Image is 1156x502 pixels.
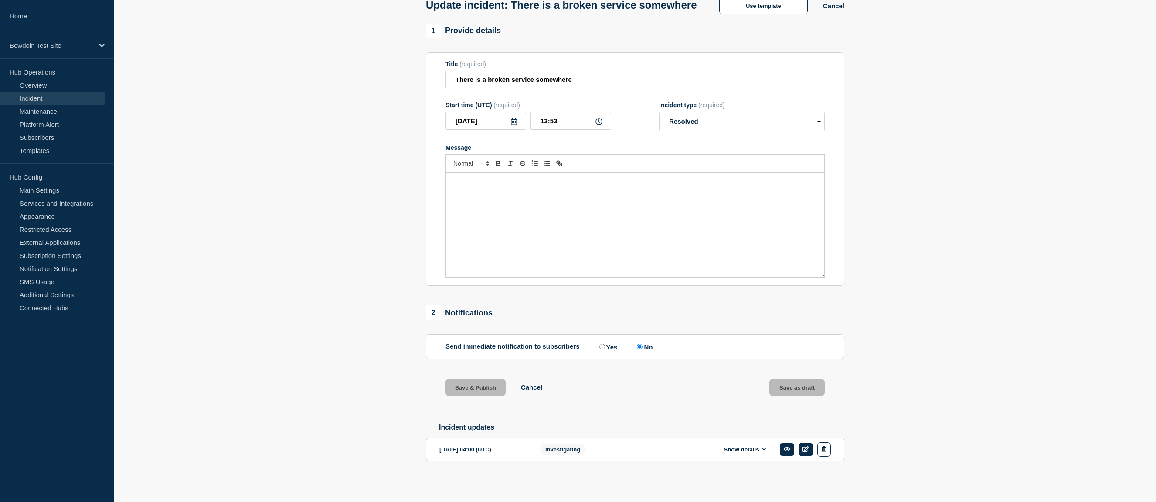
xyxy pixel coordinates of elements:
button: Toggle bold text [492,158,504,169]
button: Toggle link [553,158,565,169]
span: (required) [459,61,486,68]
div: Message [446,173,824,277]
div: Notifications [426,305,493,320]
div: Provide details [426,24,501,38]
button: Save & Publish [445,379,506,396]
div: Incident type [659,102,825,109]
span: Font size [449,158,492,169]
p: Send immediate notification to subscribers [445,343,580,351]
div: [DATE] 04:00 (UTC) [439,442,527,457]
input: Title [445,71,611,88]
input: No [637,344,643,349]
input: YYYY-MM-DD [445,112,526,130]
select: Incident type [659,112,825,131]
span: (required) [493,102,520,109]
button: Save as draft [769,379,825,396]
input: HH:MM [530,112,611,130]
span: 1 [426,24,441,38]
button: Toggle bulleted list [541,158,553,169]
div: Title [445,61,611,68]
span: Investigating [540,444,586,455]
button: Toggle italic text [504,158,517,169]
span: (required) [698,102,725,109]
h2: Incident updates [439,424,844,431]
div: Start time (UTC) [445,102,611,109]
button: Cancel [521,383,542,391]
button: Cancel [823,2,844,10]
div: Send immediate notification to subscribers [445,343,825,351]
button: Toggle strikethrough text [517,158,529,169]
p: Bowdoin Test Site [10,42,93,49]
input: Yes [599,344,605,349]
div: Message [445,144,825,151]
label: Yes [597,343,618,351]
span: 2 [426,305,441,320]
button: Show details [721,446,769,453]
label: No [635,343,653,351]
button: Toggle ordered list [529,158,541,169]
